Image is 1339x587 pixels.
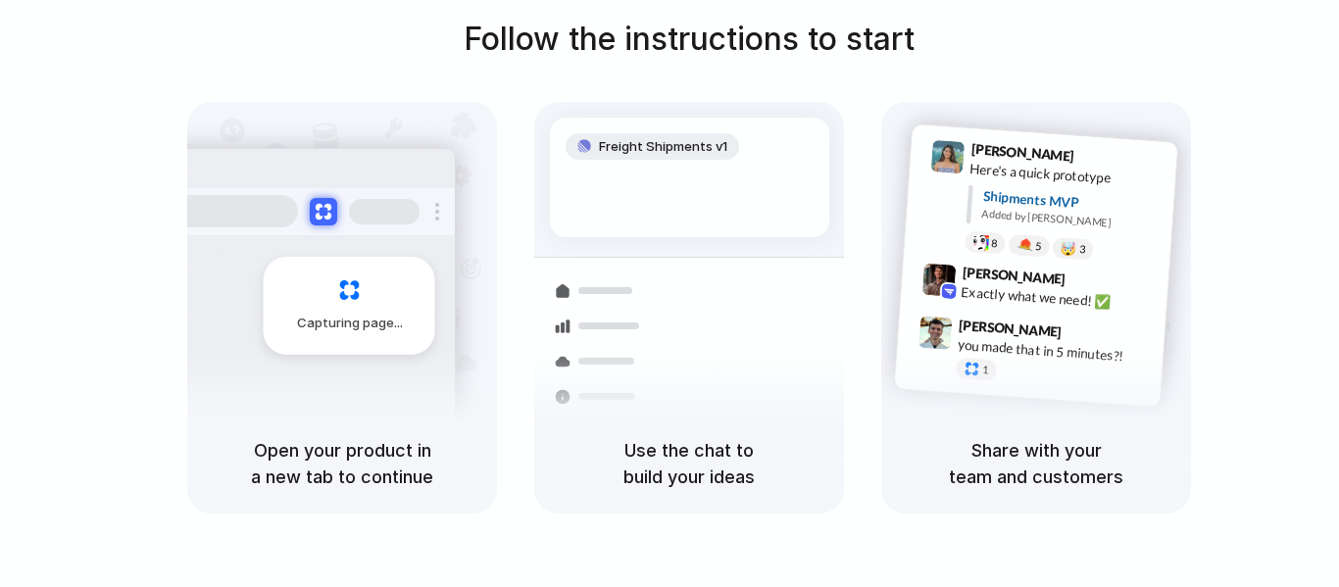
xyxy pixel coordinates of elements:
[297,314,406,333] span: Capturing page
[1067,323,1108,347] span: 9:47 AM
[970,138,1074,167] span: [PERSON_NAME]
[558,437,820,490] h5: Use the chat to build your ideas
[982,364,989,374] span: 1
[959,314,1063,342] span: [PERSON_NAME]
[1061,241,1077,256] div: 🤯
[969,158,1165,191] div: Here's a quick prototype
[1079,243,1086,254] span: 3
[599,137,727,157] span: Freight Shipments v1
[982,185,1164,218] div: Shipments MVP
[957,334,1153,367] div: you made that in 5 minutes?!
[991,237,998,248] span: 8
[211,437,473,490] h5: Open your product in a new tab to continue
[961,281,1157,315] div: Exactly what we need! ✅
[981,205,1162,233] div: Added by [PERSON_NAME]
[1035,240,1042,251] span: 5
[1080,147,1120,171] span: 9:41 AM
[1071,270,1112,294] span: 9:42 AM
[962,261,1066,289] span: [PERSON_NAME]
[464,16,915,63] h1: Follow the instructions to start
[905,437,1167,490] h5: Share with your team and customers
